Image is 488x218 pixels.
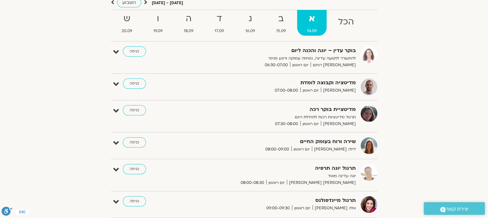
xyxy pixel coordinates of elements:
span: 18.09 [174,28,203,34]
span: אלה [PERSON_NAME] [312,205,356,212]
strong: שירה ורוח בעומק החיים [199,137,356,146]
span: 19.09 [143,28,173,34]
span: 08:00-08:30 [238,179,266,186]
span: 06:30-07:00 [262,62,290,68]
p: להתעורר לתנועה עדינה, נשימה עמוקה ורוגע פנימי [199,55,356,62]
strong: א [297,12,327,26]
p: תרגול מדיטציות רכות לתחילת היום [199,114,356,121]
span: 17.09 [205,28,234,34]
a: ו19.09 [143,10,173,36]
span: יום ראשון [300,87,321,94]
a: הכל [328,10,364,36]
span: 20.09 [112,28,142,34]
span: 14.09 [297,28,327,34]
a: כניסה [123,78,146,89]
strong: הכל [328,15,364,29]
strong: תרגול מיינדפולנס [199,196,356,205]
strong: ה [174,12,203,26]
span: 08:00-09:00 [263,146,291,153]
a: כניסה [123,46,146,57]
a: ב15.09 [266,10,296,36]
span: יצירת קשר [446,205,469,213]
p: יוגה עדינה מאוד [199,173,356,179]
span: יום ראשון [291,146,312,153]
strong: ב [266,12,296,26]
a: יצירת קשר [424,202,485,215]
span: 07:30-08:00 [273,121,300,127]
strong: ש [112,12,142,26]
a: ד17.09 [205,10,234,36]
span: 16.09 [235,28,265,34]
a: כניסה [123,196,146,206]
span: [PERSON_NAME] [321,87,356,94]
span: יום ראשון [290,62,311,68]
strong: ד [205,12,234,26]
span: יום ראשון [300,121,321,127]
strong: ו [143,12,173,26]
a: כניסה [123,105,146,115]
a: ה18.09 [174,10,203,36]
span: 15.09 [266,28,296,34]
a: א14.09 [297,10,327,36]
span: לילה [PERSON_NAME] [312,146,356,153]
a: ש20.09 [112,10,142,36]
strong: מדיטציית בוקר רכה [199,105,356,114]
a: כניסה [123,137,146,148]
span: 07:00-08:00 [272,87,300,94]
span: [PERSON_NAME] [321,121,356,127]
span: 09:00-09:30 [264,205,292,212]
strong: בוקר עדין – יוגה והכנה ליום [199,46,356,55]
strong: מדיטציה וקבוצה לומדת [199,78,356,87]
a: ג16.09 [235,10,265,36]
span: יום ראשון [266,179,287,186]
span: יום ראשון [292,205,312,212]
span: [PERSON_NAME] רוחם [311,62,356,68]
strong: ג [235,12,265,26]
a: כניסה [123,164,146,174]
strong: תרגול יוגה תרפיה [199,164,356,173]
span: [PERSON_NAME] [PERSON_NAME] [287,179,356,186]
